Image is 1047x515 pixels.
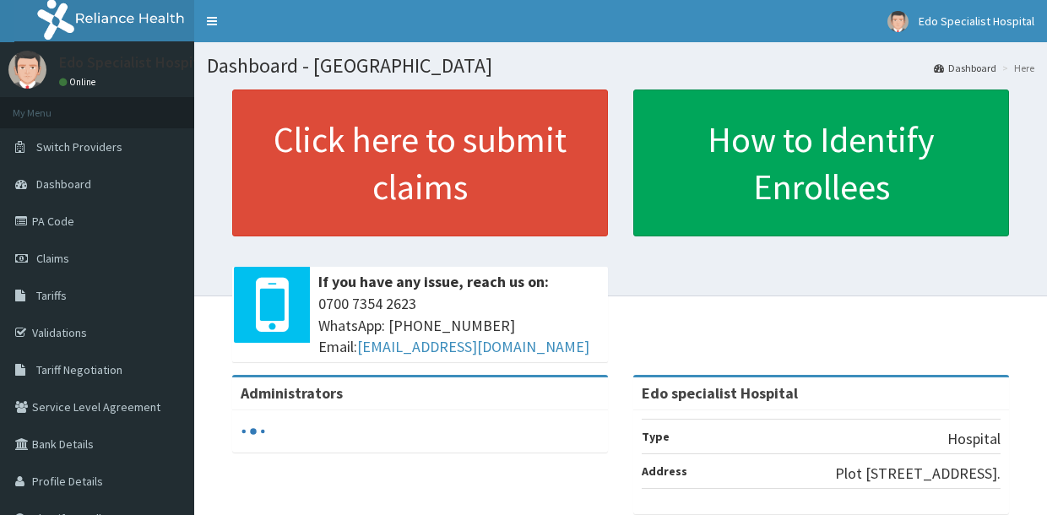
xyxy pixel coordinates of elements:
b: Type [642,429,670,444]
img: User Image [887,11,909,32]
span: Tariffs [36,288,67,303]
span: Edo Specialist Hospital [919,14,1034,29]
b: Address [642,463,687,479]
a: Online [59,76,100,88]
span: Claims [36,251,69,266]
span: Tariff Negotiation [36,362,122,377]
a: How to Identify Enrollees [633,89,1009,236]
b: If you have any issue, reach us on: [318,272,549,291]
span: Dashboard [36,176,91,192]
a: Click here to submit claims [232,89,608,236]
a: Dashboard [934,61,996,75]
span: Switch Providers [36,139,122,154]
strong: Edo specialist Hospital [642,383,798,403]
p: Plot [STREET_ADDRESS]. [835,463,1001,485]
span: 0700 7354 2623 WhatsApp: [PHONE_NUMBER] Email: [318,293,599,358]
a: [EMAIL_ADDRESS][DOMAIN_NAME] [357,337,589,356]
p: Hospital [947,428,1001,450]
p: Edo Specialist Hospital [59,55,211,70]
svg: audio-loading [241,419,266,444]
img: User Image [8,51,46,89]
b: Administrators [241,383,343,403]
li: Here [998,61,1034,75]
h1: Dashboard - [GEOGRAPHIC_DATA] [207,55,1034,77]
